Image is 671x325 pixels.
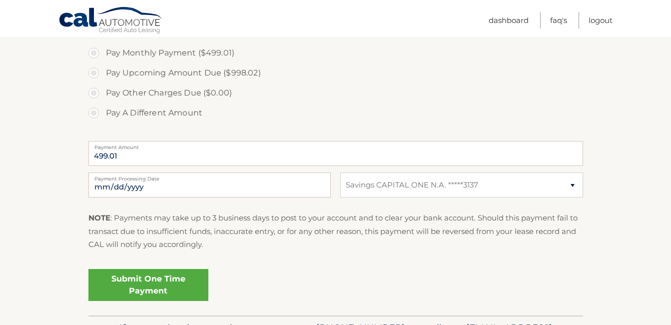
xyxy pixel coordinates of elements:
[88,213,110,222] strong: NOTE
[88,172,331,180] label: Payment Processing Date
[88,269,208,301] a: Submit One Time Payment
[88,103,583,123] label: Pay A Different Amount
[489,12,529,28] a: Dashboard
[88,141,583,149] label: Payment Amount
[88,83,583,103] label: Pay Other Charges Due ($0.00)
[88,211,583,251] p: : Payments may take up to 3 business days to post to your account and to clear your bank account....
[550,12,567,28] a: FAQ's
[88,63,583,83] label: Pay Upcoming Amount Due ($998.02)
[88,141,583,166] input: Payment Amount
[589,12,613,28] a: Logout
[58,6,163,35] a: Cal Automotive
[88,172,331,197] input: Payment Date
[88,43,583,63] label: Pay Monthly Payment ($499.01)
